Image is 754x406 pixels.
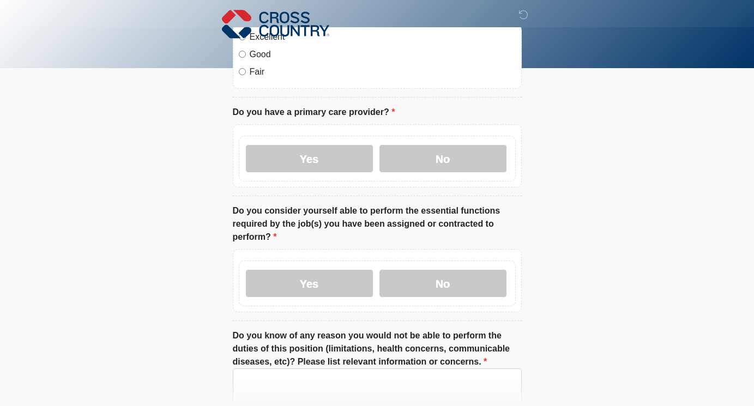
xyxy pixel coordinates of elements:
[379,270,506,297] label: No
[239,68,246,75] input: Fair
[233,204,522,244] label: Do you consider yourself able to perform the essential functions required by the job(s) you have ...
[233,106,395,119] label: Do you have a primary care provider?
[222,8,330,40] img: Cross Country Logo
[379,145,506,172] label: No
[233,329,522,368] label: Do you know of any reason you would not be able to perform the duties of this position (limitatio...
[246,145,373,172] label: Yes
[246,270,373,297] label: Yes
[250,48,516,61] label: Good
[239,51,246,58] input: Good
[250,65,516,78] label: Fair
